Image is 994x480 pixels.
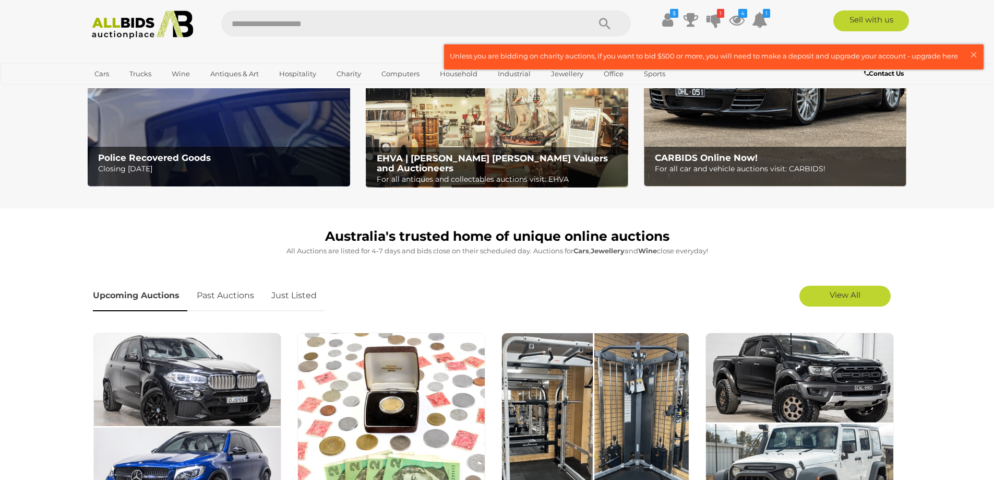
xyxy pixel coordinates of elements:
i: 4 [738,9,747,18]
a: Office [597,65,630,83]
a: 1 [706,10,722,29]
a: Hospitality [272,65,323,83]
a: Antiques & Art [203,65,266,83]
button: Search [579,10,631,37]
a: Just Listed [264,280,325,311]
a: 1 [752,10,768,29]
a: Industrial [491,65,537,83]
p: Closing [DATE] [98,162,344,175]
a: [GEOGRAPHIC_DATA] [88,83,175,100]
b: Contact Us [864,69,904,77]
p: All Auctions are listed for 4-7 days and bids close on their scheduled day. Auctions for , and cl... [93,245,902,257]
a: Sell with us [833,10,909,31]
a: Sports [637,65,672,83]
strong: Jewellery [591,247,625,255]
a: $ [660,10,676,29]
strong: Cars [573,247,589,255]
a: Jewellery [544,65,590,83]
a: Past Auctions [189,280,262,311]
i: 1 [717,9,724,18]
a: Household [433,65,484,83]
span: × [969,44,978,65]
b: Police Recovered Goods [98,153,211,163]
b: EHVA | [PERSON_NAME] [PERSON_NAME] Valuers and Auctioneers [377,153,608,173]
p: For all antiques and collectables auctions visit: EHVA [377,173,622,186]
img: Allbids.com.au [86,10,199,39]
b: CARBIDS Online Now! [655,153,758,163]
i: $ [670,9,678,18]
i: 1 [763,9,770,18]
a: EHVA | Evans Hastings Valuers and Auctioneers EHVA | [PERSON_NAME] [PERSON_NAME] Valuers and Auct... [366,83,628,188]
a: Upcoming Auctions [93,280,187,311]
a: Charity [330,65,368,83]
p: For all car and vehicle auctions visit: CARBIDS! [655,162,901,175]
a: Trucks [123,65,158,83]
span: View All [830,290,860,300]
a: View All [799,286,891,307]
img: EHVA | Evans Hastings Valuers and Auctioneers [366,83,628,188]
a: Contact Us [864,68,906,79]
a: 4 [729,10,745,29]
strong: Wine [638,247,657,255]
a: Wine [165,65,197,83]
h1: Australia's trusted home of unique online auctions [93,229,902,244]
a: Cars [88,65,116,83]
a: Computers [375,65,426,83]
